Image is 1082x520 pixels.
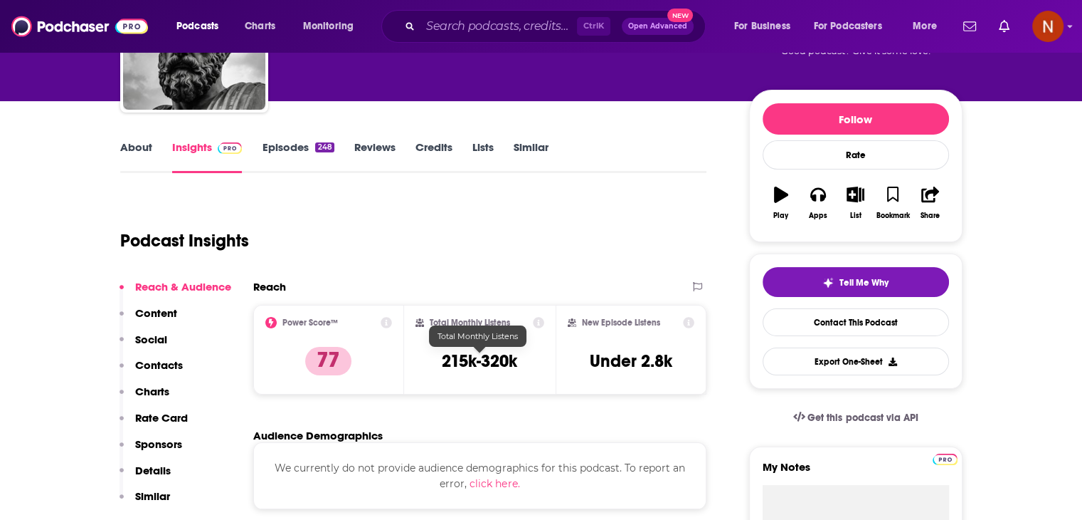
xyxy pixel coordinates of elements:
a: About [120,140,152,173]
button: open menu [903,15,955,38]
button: Play [763,177,800,229]
a: Reviews [354,140,396,173]
p: Charts [135,385,169,398]
p: Reach & Audience [135,280,231,293]
span: Total Monthly Listens [437,331,518,341]
div: Play [773,212,788,220]
button: Social [120,333,167,359]
p: Contacts [135,358,183,372]
button: open menu [293,15,372,38]
img: User Profile [1032,11,1064,42]
div: Search podcasts, credits, & more... [395,10,719,43]
p: 77 [305,347,351,375]
span: We currently do not provide audience demographics for this podcast. To report an error, [275,462,685,490]
button: tell me why sparkleTell Me Why [763,267,949,297]
button: open menu [166,15,237,38]
h1: Podcast Insights [120,230,249,251]
div: Bookmark [876,212,909,220]
a: Get this podcast via API [782,400,930,435]
img: Podchaser Pro [218,142,243,154]
div: Share [921,212,940,220]
button: List [837,177,874,229]
div: Rate [763,140,949,170]
label: My Notes [763,460,949,485]
span: Tell Me Why [839,277,889,288]
a: Show notifications dropdown [958,14,982,38]
span: Get this podcast via API [807,412,918,424]
a: Charts [235,15,284,38]
button: Sponsors [120,437,182,464]
h2: Power Score™ [282,318,338,328]
a: Credits [415,140,452,173]
button: Details [120,464,171,490]
h2: Reach [253,280,286,293]
a: Contact This Podcast [763,308,949,336]
button: Contacts [120,358,183,385]
p: Rate Card [135,411,188,425]
span: For Business [734,16,790,36]
h2: Total Monthly Listens [430,318,510,328]
button: click here. [470,476,519,492]
button: Export One-Sheet [763,348,949,375]
button: Reach & Audience [120,280,231,306]
button: Follow [763,103,949,135]
button: Content [120,306,177,333]
a: Episodes248 [262,140,334,173]
a: Pro website [933,452,958,465]
button: Charts [120,385,169,411]
span: Logged in as AdelNBM [1032,11,1064,42]
p: Sponsors [135,437,182,451]
img: Podchaser - Follow, Share and Rate Podcasts [11,13,148,40]
h2: Audience Demographics [253,429,383,442]
button: Bookmark [874,177,911,229]
p: Content [135,306,177,320]
a: Similar [514,140,548,173]
button: open menu [805,15,903,38]
div: Apps [809,212,827,220]
img: Podchaser Pro [933,454,958,465]
a: InsightsPodchaser Pro [172,140,243,173]
span: Monitoring [303,16,354,36]
a: Show notifications dropdown [993,14,1015,38]
img: tell me why sparkle [822,277,834,288]
button: Open AdvancedNew [622,18,694,35]
button: Show profile menu [1032,11,1064,42]
span: Podcasts [176,16,218,36]
span: Charts [245,16,275,36]
h3: Under 2.8k [590,350,672,372]
p: Details [135,464,171,477]
button: Apps [800,177,837,229]
h3: 215k-320k [442,350,517,372]
span: More [913,16,937,36]
span: Open Advanced [628,23,687,30]
h2: New Episode Listens [582,318,660,328]
span: For Podcasters [814,16,882,36]
a: Lists [472,140,494,173]
input: Search podcasts, credits, & more... [420,15,577,38]
div: 248 [315,142,334,152]
span: Ctrl K [577,17,610,36]
button: Share [911,177,948,229]
p: Similar [135,489,170,503]
p: Social [135,333,167,346]
button: open menu [724,15,808,38]
button: Rate Card [120,411,188,437]
span: New [667,9,693,22]
button: Similar [120,489,170,516]
div: List [850,212,861,220]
